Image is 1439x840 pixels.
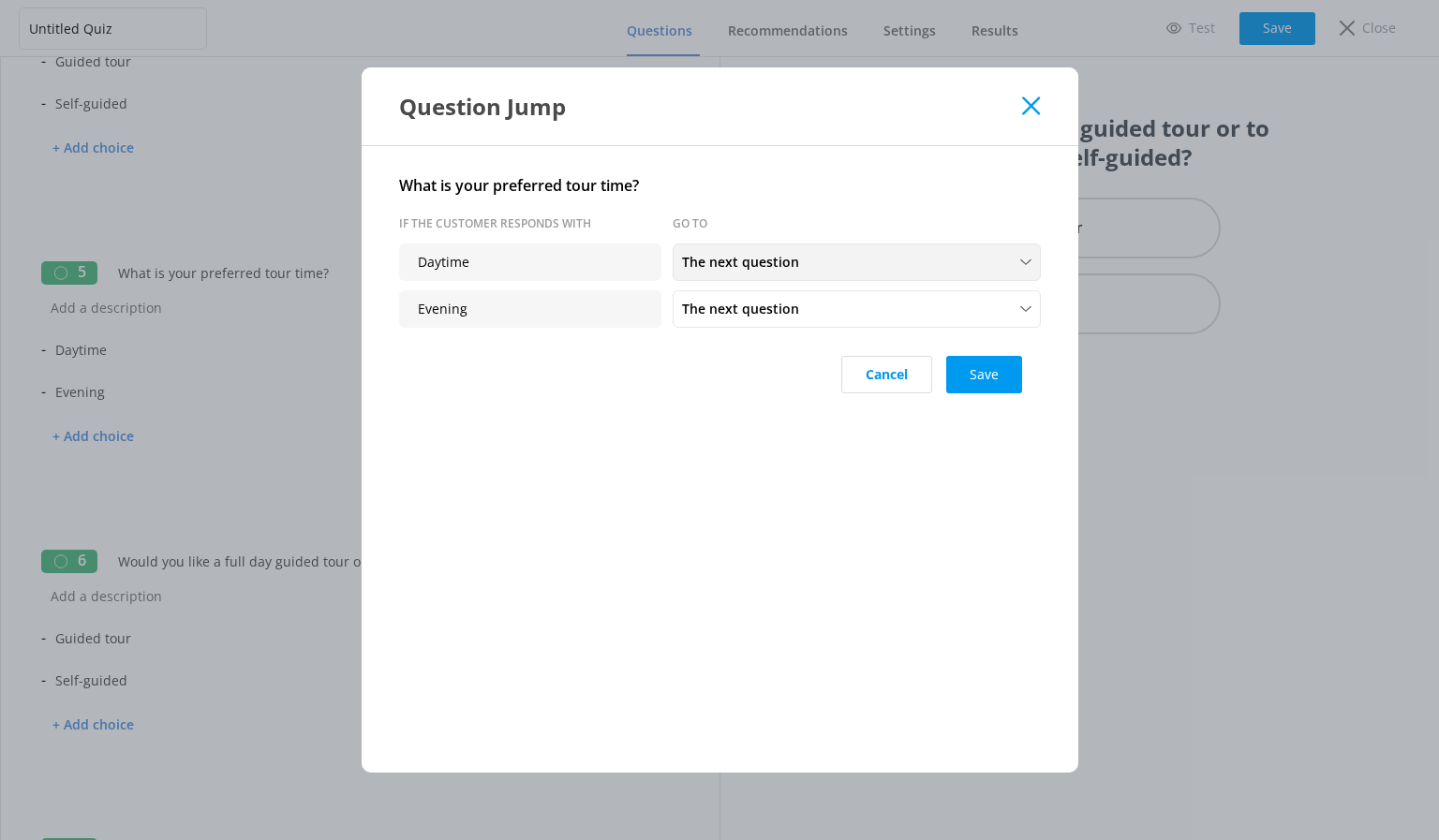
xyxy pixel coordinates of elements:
[682,299,810,319] span: The next question
[399,214,661,232] p: If the customer responds with
[399,91,1023,122] div: Question Jump
[399,243,661,281] p: Daytime
[682,252,810,273] span: The next question
[841,356,932,393] button: Cancel
[399,174,1041,199] h4: What is your preferred tour time?
[673,214,935,232] p: Go to
[1022,96,1040,115] button: Close
[946,356,1022,393] button: Save
[399,290,661,328] p: Evening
